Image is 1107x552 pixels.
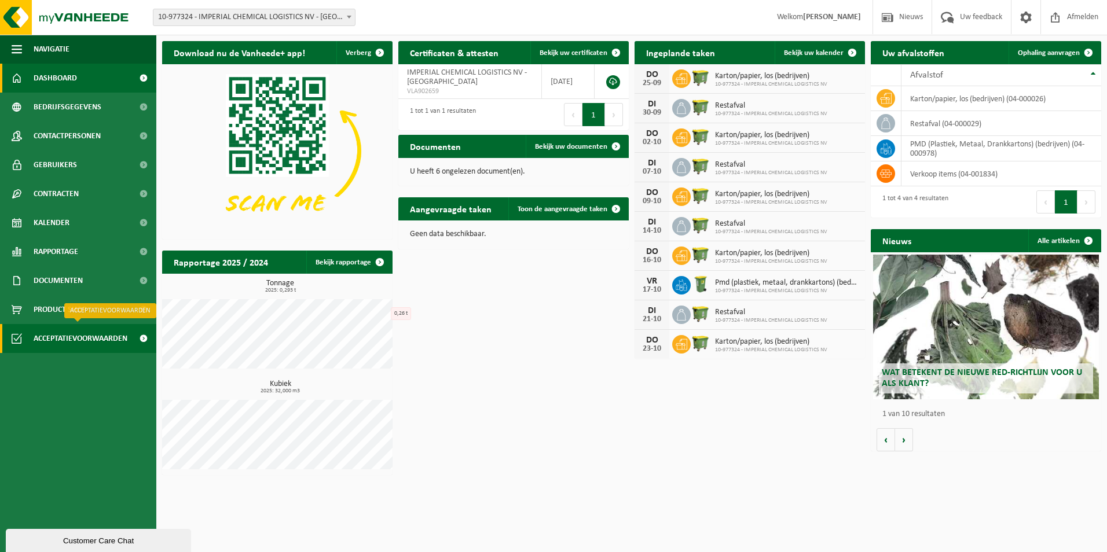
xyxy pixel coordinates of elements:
a: Bekijk uw certificaten [530,41,628,64]
button: Next [605,103,623,126]
span: Karton/papier, los (bedrijven) [715,190,827,199]
a: Bekijk uw documenten [526,135,628,158]
span: Wat betekent de nieuwe RED-richtlijn voor u als klant? [882,368,1082,388]
button: 1 [582,103,605,126]
button: Previous [1036,190,1055,214]
h2: Nieuws [871,229,923,252]
span: Rapportage [34,237,78,266]
div: 14-10 [640,227,664,235]
img: WB-1100-HPE-GN-50 [691,68,710,87]
span: Navigatie [34,35,69,64]
img: WB-1100-HPE-GN-50 [691,245,710,264]
span: Gebruikers [34,150,77,179]
h3: Tonnage [168,279,393,293]
img: WB-1100-HPE-GN-50 [691,156,710,176]
span: Documenten [34,266,83,295]
div: DO [640,336,664,345]
span: Restafval [715,308,827,317]
a: Bekijk rapportage [306,251,391,274]
button: Verberg [336,41,391,64]
td: verkoop items (04-001834) [901,161,1101,186]
span: 2025: 0,293 t [168,288,393,293]
span: 10-977324 - IMPERIAL CHEMICAL LOGISTICS NV [715,317,827,324]
div: 21-10 [640,315,664,323]
td: PMD (Plastiek, Metaal, Drankkartons) (bedrijven) (04-000978) [901,136,1101,161]
h2: Aangevraagde taken [398,197,503,220]
span: 10-977324 - IMPERIAL CHEMICAL LOGISTICS NV [715,229,827,235]
span: Ophaling aanvragen [1018,49,1080,57]
h2: Certificaten & attesten [398,41,510,64]
p: Geen data beschikbaar. [410,230,617,238]
h2: Ingeplande taken [635,41,727,64]
img: WB-0240-HPE-GN-50 [691,274,710,294]
div: 17-10 [640,286,664,294]
span: Contactpersonen [34,122,101,150]
span: Product Shop [34,295,86,324]
span: Pmd (plastiek, metaal, drankkartons) (bedrijven) [715,278,859,288]
button: 1 [1055,190,1077,214]
img: WB-1100-HPE-GN-50 [691,186,710,205]
h2: Documenten [398,135,472,157]
button: Volgende [895,428,913,451]
div: 1 tot 4 van 4 resultaten [877,189,948,215]
div: DO [640,188,664,197]
span: 10-977324 - IMPERIAL CHEMICAL LOGISTICS NV [715,347,827,354]
span: Restafval [715,160,827,170]
div: 0,26 t [391,307,411,320]
span: 10-977324 - IMPERIAL CHEMICAL LOGISTICS NV [715,111,827,117]
img: WB-1100-HPE-GN-50 [691,304,710,323]
div: DO [640,129,664,138]
span: Karton/papier, los (bedrijven) [715,72,827,81]
span: Karton/papier, los (bedrijven) [715,337,827,347]
div: DO [640,247,664,256]
span: Acceptatievoorwaarden [34,324,127,353]
p: U heeft 6 ongelezen document(en). [410,168,617,176]
div: DI [640,100,664,109]
img: WB-1100-HPE-GN-50 [691,333,710,353]
div: 16-10 [640,256,664,264]
iframe: chat widget [6,527,193,552]
div: 25-09 [640,79,664,87]
div: 09-10 [640,197,664,205]
td: karton/papier, los (bedrijven) (04-000026) [901,86,1101,111]
div: 30-09 [640,109,664,117]
span: Bekijk uw certificaten [540,49,607,57]
div: 07-10 [640,168,664,176]
div: DO [640,70,664,79]
span: Restafval [715,219,827,229]
button: Previous [564,103,582,126]
strong: [PERSON_NAME] [803,13,861,21]
div: DI [640,218,664,227]
span: Karton/papier, los (bedrijven) [715,131,827,140]
span: Bekijk uw kalender [784,49,844,57]
span: 10-977324 - IMPERIAL CHEMICAL LOGISTICS NV [715,81,827,88]
button: Next [1077,190,1095,214]
h3: Kubiek [168,380,393,394]
h2: Download nu de Vanheede+ app! [162,41,317,64]
span: Kalender [34,208,69,237]
span: 10-977324 - IMPERIAL CHEMICAL LOGISTICS NV - KALLO [153,9,355,25]
img: Download de VHEPlus App [162,64,393,237]
img: WB-1100-HPE-GN-50 [691,215,710,235]
span: Karton/papier, los (bedrijven) [715,249,827,258]
span: Afvalstof [910,71,943,80]
div: 02-10 [640,138,664,146]
div: 1 tot 1 van 1 resultaten [404,102,476,127]
a: Toon de aangevraagde taken [508,197,628,220]
span: Contracten [34,179,79,208]
a: Wat betekent de nieuwe RED-richtlijn voor u als klant? [873,255,1099,399]
a: Alle artikelen [1028,229,1100,252]
p: 1 van 10 resultaten [882,410,1095,418]
span: IMPERIAL CHEMICAL LOGISTICS NV - [GEOGRAPHIC_DATA] [407,68,527,86]
span: Verberg [346,49,371,57]
span: Bedrijfsgegevens [34,93,101,122]
h2: Rapportage 2025 / 2024 [162,251,280,273]
span: Restafval [715,101,827,111]
td: [DATE] [542,64,595,99]
span: VLA902659 [407,87,533,96]
span: 10-977324 - IMPERIAL CHEMICAL LOGISTICS NV - KALLO [153,9,355,26]
span: Dashboard [34,64,77,93]
button: Vorige [877,428,895,451]
div: 23-10 [640,345,664,353]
